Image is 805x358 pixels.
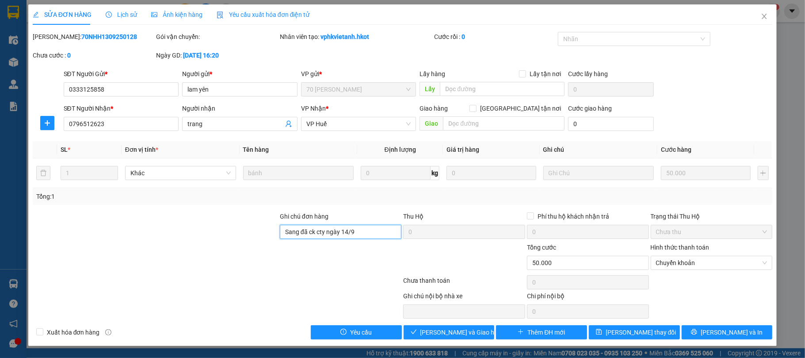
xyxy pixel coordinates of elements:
[350,327,372,337] span: Yêu cầu
[420,82,440,96] span: Lấy
[306,83,411,96] span: 70 Nguyễn Hữu Huân
[758,166,769,180] button: plus
[596,329,602,336] span: save
[477,104,565,113] span: [GEOGRAPHIC_DATA] tận nơi
[81,33,137,40] b: 70NHH1309250128
[543,166,654,180] input: Ghi Chú
[64,104,179,113] div: SĐT Người Nhận
[434,32,556,42] div: Cước rồi :
[301,105,326,112] span: VP Nhận
[526,69,565,79] span: Lấy tận nơi
[589,325,680,339] button: save[PERSON_NAME] thay đổi
[183,52,219,59] b: [DATE] 16:20
[540,141,658,158] th: Ghi chú
[527,291,649,304] div: Chi phí nội bộ
[691,329,697,336] span: printer
[651,244,710,251] label: Hình thức thanh toán
[33,11,92,18] span: SỬA ĐƠN HÀNG
[130,166,231,180] span: Khác
[568,70,608,77] label: Cước lấy hàng
[301,69,416,79] div: VP gửi
[311,325,402,339] button: exclamation-circleYêu cầu
[156,50,278,60] div: Ngày GD:
[67,52,71,59] b: 0
[656,225,767,239] span: Chưa thu
[36,166,50,180] button: delete
[661,166,750,180] input: 0
[568,105,612,112] label: Cước giao hàng
[701,327,763,337] span: [PERSON_NAME] và In
[40,116,54,130] button: plus
[280,213,328,220] label: Ghi chú đơn hàng
[243,166,354,180] input: VD: Bàn, Ghế
[385,146,416,153] span: Định lượng
[527,244,556,251] span: Tổng cước
[420,327,505,337] span: [PERSON_NAME] và Giao hàng
[443,116,565,131] input: Dọc đường
[106,12,112,18] span: clock-circle
[568,82,653,96] input: Cước lấy hàng
[306,117,411,131] span: VP Huế
[64,69,179,79] div: SĐT Người Gửi
[280,32,432,42] div: Nhân viên tạo:
[761,13,768,20] span: close
[106,11,137,18] span: Lịch sử
[534,212,613,221] span: Phí thu hộ khách nhận trả
[33,50,155,60] div: Chưa cước :
[752,4,777,29] button: Close
[33,32,155,42] div: [PERSON_NAME]:
[403,291,525,304] div: Ghi chú nội bộ nhà xe
[420,70,445,77] span: Lấy hàng
[411,329,417,336] span: check
[41,119,54,127] span: plus
[33,12,39,18] span: edit
[43,327,103,337] span: Xuất hóa đơn hàng
[182,69,298,79] div: Người gửi
[606,327,676,337] span: [PERSON_NAME] thay đổi
[420,116,443,131] span: Giao
[280,225,402,239] input: Ghi chú đơn hàng
[320,33,369,40] b: vphkvietanh.hkot
[496,325,587,339] button: plusThêm ĐH mới
[61,146,68,153] span: SL
[403,213,423,220] span: Thu Hộ
[243,146,269,153] span: Tên hàng
[527,327,565,337] span: Thêm ĐH mới
[661,146,691,153] span: Cước hàng
[446,166,536,180] input: 0
[404,325,495,339] button: check[PERSON_NAME] và Giao hàng
[285,120,292,127] span: user-add
[217,11,310,18] span: Yêu cầu xuất hóa đơn điện tử
[462,33,465,40] b: 0
[36,192,311,201] div: Tổng: 1
[431,166,439,180] span: kg
[682,325,773,339] button: printer[PERSON_NAME] và In
[651,212,773,221] div: Trạng thái Thu Hộ
[151,12,157,18] span: picture
[105,329,111,335] span: info-circle
[182,104,298,113] div: Người nhận
[656,256,767,269] span: Chuyển khoản
[402,276,526,291] div: Chưa thanh toán
[151,11,202,18] span: Ảnh kiện hàng
[156,32,278,42] div: Gói vận chuyển:
[217,12,224,19] img: icon
[518,329,524,336] span: plus
[125,146,158,153] span: Đơn vị tính
[446,146,479,153] span: Giá trị hàng
[420,105,448,112] span: Giao hàng
[568,117,653,131] input: Cước giao hàng
[340,329,347,336] span: exclamation-circle
[440,82,565,96] input: Dọc đường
